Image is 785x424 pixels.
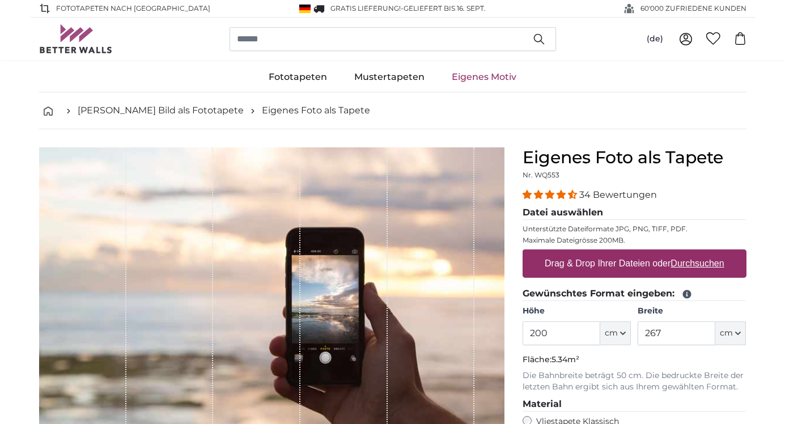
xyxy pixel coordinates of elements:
[715,321,746,345] button: cm
[600,321,631,345] button: cm
[78,104,244,117] a: [PERSON_NAME] Bild als Fototapete
[255,62,341,92] a: Fototapeten
[39,92,746,129] nav: breadcrumbs
[523,224,746,234] p: Unterstützte Dateiformate JPG, PNG, TIFF, PDF.
[523,370,746,393] p: Die Bahnbreite beträgt 50 cm. Die bedruckte Breite der letzten Bahn ergibt sich aus Ihrem gewählt...
[523,236,746,245] p: Maximale Dateigrösse 200MB.
[404,4,486,12] span: Geliefert bis 16. Sept.
[638,306,746,317] label: Breite
[523,189,579,200] span: 4.32 stars
[605,328,618,339] span: cm
[540,252,729,275] label: Drag & Drop Ihrer Dateien oder
[523,306,631,317] label: Höhe
[720,328,733,339] span: cm
[551,354,579,364] span: 5.34m²
[341,62,438,92] a: Mustertapeten
[56,3,210,14] span: Fototapeten nach [GEOGRAPHIC_DATA]
[579,189,657,200] span: 34 Bewertungen
[523,354,746,366] p: Fläche:
[523,171,559,179] span: Nr. WQ553
[638,29,672,49] button: (de)
[523,206,746,220] legend: Datei auswählen
[401,4,486,12] span: -
[438,62,530,92] a: Eigenes Motiv
[523,147,746,168] h1: Eigenes Foto als Tapete
[299,5,311,13] img: Deutschland
[523,397,746,412] legend: Material
[39,24,113,53] img: Betterwalls
[330,4,401,12] span: GRATIS Lieferung!
[671,258,724,268] u: Durchsuchen
[262,104,370,117] a: Eigenes Foto als Tapete
[523,287,746,301] legend: Gewünschtes Format eingeben:
[640,3,746,14] span: 60'000 ZUFRIEDENE KUNDEN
